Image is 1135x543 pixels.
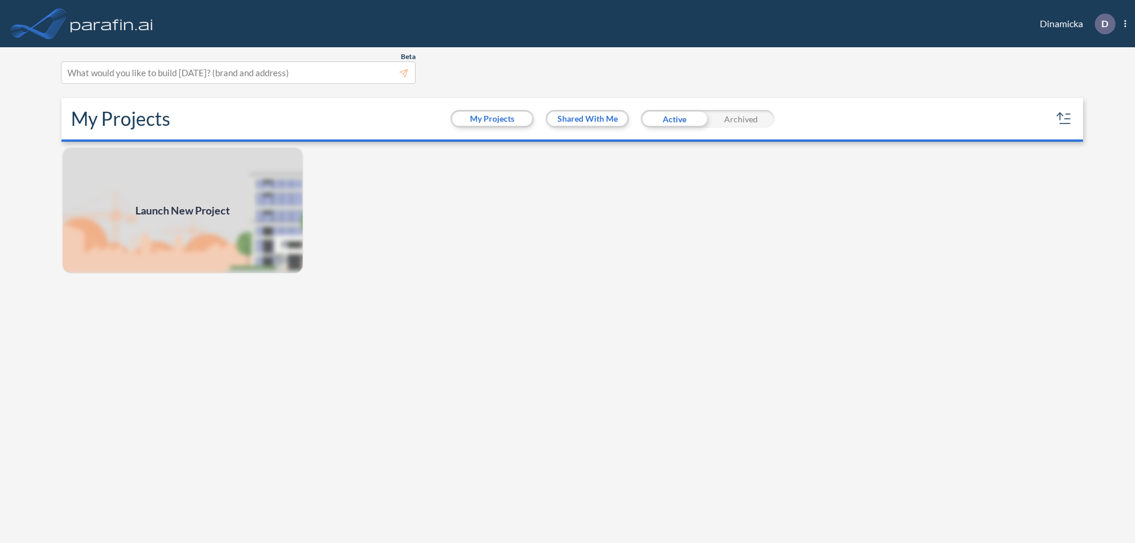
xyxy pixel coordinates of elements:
[135,203,230,219] span: Launch New Project
[61,147,304,274] img: add
[61,147,304,274] a: Launch New Project
[547,112,627,126] button: Shared With Me
[71,108,170,130] h2: My Projects
[708,110,774,128] div: Archived
[1055,109,1074,128] button: sort
[1022,14,1126,34] div: Dinamicka
[452,112,532,126] button: My Projects
[1101,18,1108,29] p: D
[68,12,155,35] img: logo
[641,110,708,128] div: Active
[401,52,416,61] span: Beta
